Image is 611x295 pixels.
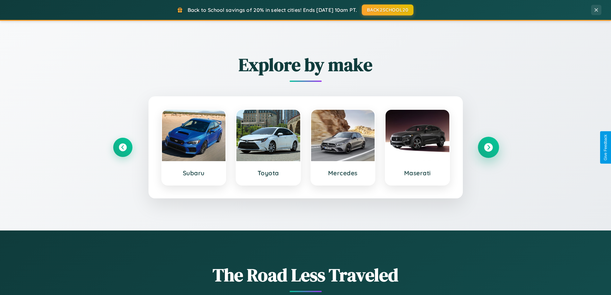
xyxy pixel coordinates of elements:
[113,52,498,77] h2: Explore by make
[392,169,443,177] h3: Maserati
[603,134,608,161] div: Give Feedback
[188,7,357,13] span: Back to School savings of 20% in select cities! Ends [DATE] 10am PT.
[362,4,413,15] button: BACK2SCHOOL20
[318,169,369,177] h3: Mercedes
[168,169,219,177] h3: Subaru
[113,263,498,287] h1: The Road Less Traveled
[243,169,294,177] h3: Toyota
